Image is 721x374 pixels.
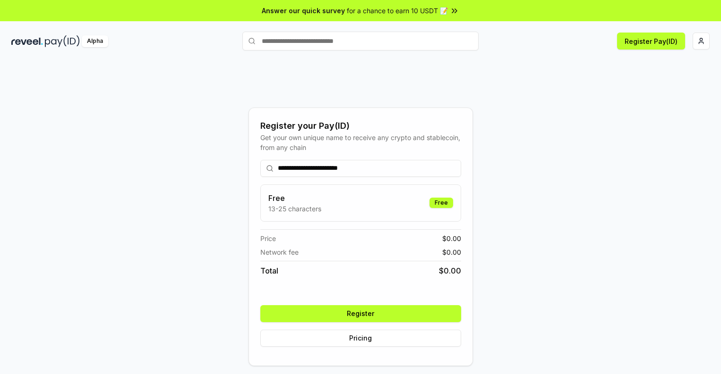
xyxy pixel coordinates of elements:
[260,330,461,347] button: Pricing
[439,265,461,276] span: $ 0.00
[442,233,461,243] span: $ 0.00
[260,247,299,257] span: Network fee
[82,35,108,47] div: Alpha
[260,133,461,152] div: Get your own unique name to receive any crypto and stablecoin, from any chain
[347,6,448,16] span: for a chance to earn 10 USDT 📝
[429,198,453,208] div: Free
[442,247,461,257] span: $ 0.00
[260,265,278,276] span: Total
[262,6,345,16] span: Answer our quick survey
[268,192,321,204] h3: Free
[11,35,43,47] img: reveel_dark
[260,233,276,243] span: Price
[260,305,461,322] button: Register
[260,119,461,133] div: Register your Pay(ID)
[268,204,321,214] p: 13-25 characters
[45,35,80,47] img: pay_id
[617,33,685,50] button: Register Pay(ID)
